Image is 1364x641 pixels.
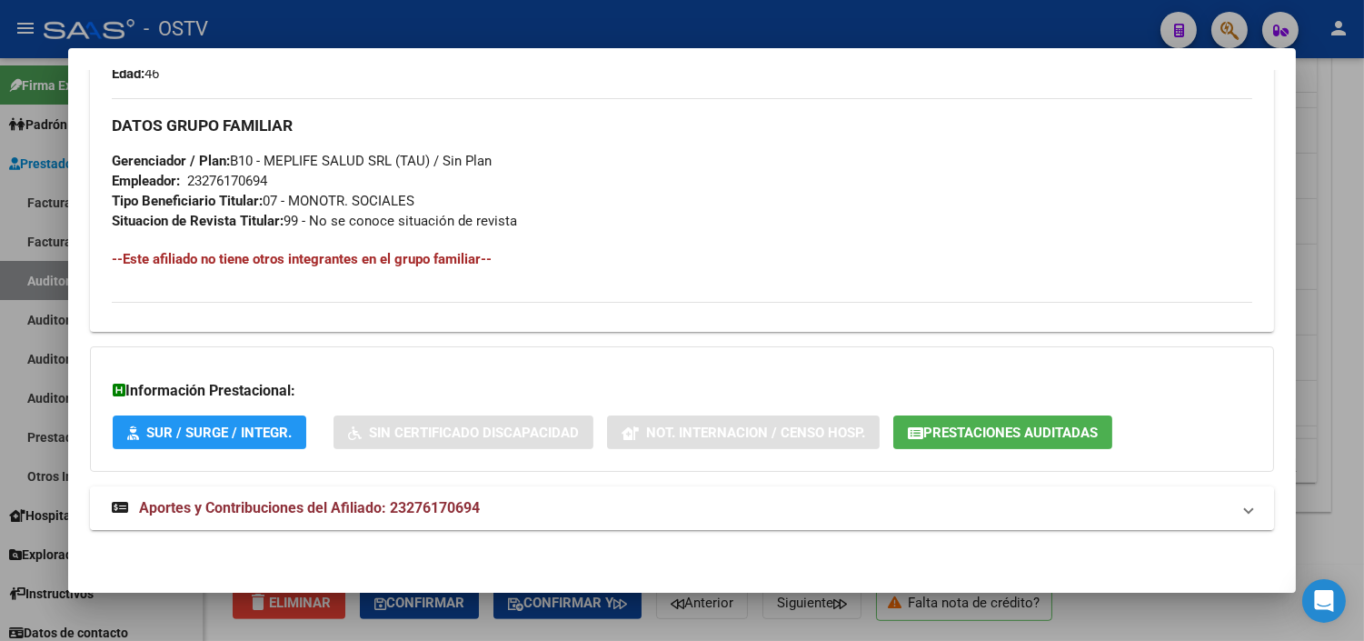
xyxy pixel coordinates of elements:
strong: Edad: [112,65,144,82]
span: Not. Internacion / Censo Hosp. [646,425,865,441]
h3: Información Prestacional: [113,380,1251,402]
button: Prestaciones Auditadas [893,416,1112,449]
span: Sin Certificado Discapacidad [369,425,579,441]
h4: --Este afiliado no tiene otros integrantes en el grupo familiar-- [112,249,1252,269]
button: Sin Certificado Discapacidad [334,416,593,449]
span: Aportes y Contribuciones del Afiliado: 23276170694 [139,499,480,516]
strong: Situacion de Revista Titular: [112,213,284,229]
span: 46 [112,65,159,82]
button: Not. Internacion / Censo Hosp. [607,416,880,449]
div: 23276170694 [187,171,267,191]
span: 07 - MONOTR. SOCIALES [112,193,414,209]
button: SUR / SURGE / INTEGR. [113,416,306,449]
mat-expansion-panel-header: Aportes y Contribuciones del Afiliado: 23276170694 [90,486,1274,530]
span: 99 - No se conoce situación de revista [112,213,517,229]
span: Prestaciones Auditadas [923,425,1098,441]
span: SUR / SURGE / INTEGR. [146,425,292,441]
strong: Gerenciador / Plan: [112,153,230,169]
h3: DATOS GRUPO FAMILIAR [112,115,1252,135]
strong: Empleador: [112,173,180,189]
span: B10 - MEPLIFE SALUD SRL (TAU) / Sin Plan [112,153,492,169]
strong: Tipo Beneficiario Titular: [112,193,263,209]
div: Open Intercom Messenger [1302,579,1346,623]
